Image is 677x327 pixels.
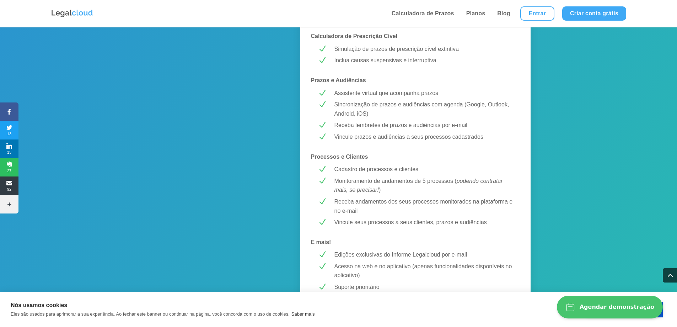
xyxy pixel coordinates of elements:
p: Eles são usados para aprimorar a sua experiência. Ao fechar este banner ou continuar na página, v... [11,311,290,317]
strong: Prazos e Audiências [311,77,366,83]
span: N [318,100,327,109]
p: Edições exclusivas do Informe Legalcloud por e-mail [334,250,513,259]
p: Receba lembretes de prazos e audiências por e-mail [334,121,513,130]
strong: Processos e Clientes [311,154,368,160]
p: Cadastro de processos e clientes [334,165,513,174]
strong: Calculadora de Prescrição Cível [311,33,398,39]
p: Inclua causas suspensivas e interruptiva [334,56,513,65]
p: Vincule seus processos a seus clientes, prazos e audiências [334,218,513,227]
span: N [318,165,327,174]
em: podendo contratar mais, se precisar! [334,178,503,193]
span: N [318,89,327,97]
p: Receba andamentos dos seus processos monitorados na plataforma e no e-mail [334,197,513,215]
strong: Nós usamos cookies [11,302,67,308]
span: N [318,44,327,53]
a: Saber mais [291,311,315,317]
a: Criar conta grátis [562,6,626,21]
p: Assistente virtual que acompanha prazos [334,89,513,98]
p: Sincronização de prazos e audiências com agenda (Google, Outlook, Android, iOS) [334,100,513,118]
span: N [318,250,327,259]
span: N [318,262,327,271]
img: Logo da Legalcloud [51,9,93,18]
span: N [318,176,327,185]
p: Acesso na web e no aplicativo (apenas funcionalidades disponíveis no aplicativo) [334,262,513,280]
span: N [318,121,327,130]
span: N [318,218,327,227]
span: N [318,56,327,65]
strong: E mais! [311,239,331,245]
span: N [318,197,327,206]
span: N [318,132,327,141]
a: Entrar [520,6,554,21]
p: Simulação de prazos de prescrição cível extintiva [334,44,513,54]
p: Monitoramento de andamentos de 5 processos ( ) [334,176,513,195]
span: N [318,283,327,291]
p: Vincule prazos e audiências a seus processos cadastrados [334,132,513,142]
p: Suporte prioritário [334,283,513,292]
